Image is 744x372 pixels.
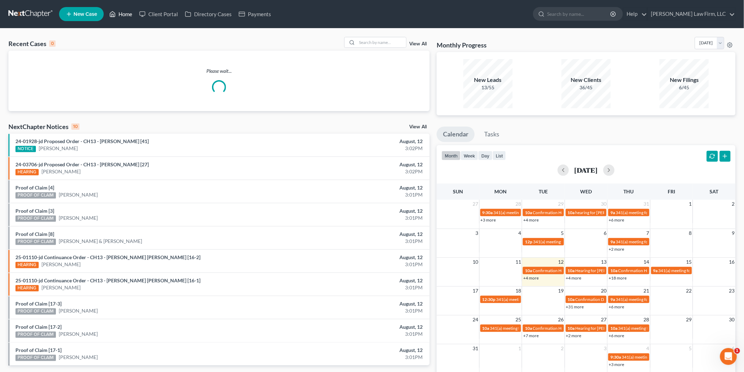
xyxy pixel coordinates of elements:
span: 341(a) meeting for [PERSON_NAME] [622,354,690,360]
span: 4 [518,229,522,237]
span: 12:30p [482,297,496,302]
span: 30 [729,315,736,324]
span: 10a [525,268,532,273]
span: Confirmation Hearing for [PERSON_NAME] & [PERSON_NAME] [533,326,650,331]
span: 20 [600,287,607,295]
span: 7 [646,229,650,237]
div: Recent Cases [8,39,56,48]
span: 9:30a [610,354,621,360]
span: 12p [525,239,532,244]
span: hearing for [PERSON_NAME] [576,210,630,215]
span: 15 [686,258,693,266]
span: 27 [600,315,607,324]
span: 1 [518,344,522,353]
a: +4 more [566,275,582,281]
a: [PERSON_NAME] [59,307,98,314]
a: Proof of Claim [17-1] [15,347,62,353]
span: Fri [668,188,675,194]
div: 3:01PM [291,307,423,314]
span: 10a [610,268,617,273]
a: +4 more [523,217,539,223]
a: [PERSON_NAME] [41,284,81,291]
span: Hearing for [PERSON_NAME] [576,268,630,273]
h3: Monthly Progress [437,41,487,49]
a: +3 more [609,362,624,367]
div: 3:01PM [291,238,423,245]
div: 3:02PM [291,145,423,152]
a: +6 more [609,304,624,309]
a: [PERSON_NAME] [59,331,98,338]
span: 10a [568,268,575,273]
input: Search by name... [357,37,406,47]
span: 2 [560,344,565,353]
span: 16 [729,258,736,266]
span: 9a [610,297,615,302]
span: 10 [472,258,479,266]
div: NextChapter Notices [8,122,79,131]
span: 341(a) meeting for [PERSON_NAME] [659,268,726,273]
div: PROOF OF CLAIM [15,192,56,199]
a: Proof of Claim [4] [15,185,54,191]
span: 25 [515,315,522,324]
a: Directory Cases [181,8,235,20]
span: 28 [643,315,650,324]
span: 11 [515,258,522,266]
a: Proof of Claim [3] [15,208,54,214]
a: Help [623,8,647,20]
a: +31 more [566,304,584,309]
a: 24-01928-jd Proposed Order - CH13 - [PERSON_NAME] [41] [15,138,149,144]
a: 25-01110-jd Continuance Order - CH13 - [PERSON_NAME] [PERSON_NAME] [16-2] [15,254,200,260]
div: PROOF OF CLAIM [15,308,56,315]
button: week [461,151,478,160]
h2: [DATE] [575,166,598,174]
a: +6 more [609,217,624,223]
span: 22 [686,287,693,295]
span: 10a [568,297,575,302]
div: 3:01PM [291,191,423,198]
div: HEARING [15,285,39,291]
span: 24 [472,315,479,324]
span: 3 [603,344,607,353]
div: 6/45 [660,84,709,91]
div: August, 12 [291,323,423,331]
span: Confirmation Hearing for [PERSON_NAME] & [PERSON_NAME] [533,268,650,273]
div: HEARING [15,169,39,175]
span: 8 [688,229,693,237]
div: August, 12 [291,161,423,168]
a: View All [409,41,427,46]
a: Client Portal [136,8,181,20]
div: 3:01PM [291,214,423,222]
span: 10a [482,326,489,331]
span: 19 [558,287,565,295]
a: [PERSON_NAME] [41,261,81,268]
div: August, 12 [291,207,423,214]
span: 6 [731,344,736,353]
div: 3:02PM [291,168,423,175]
div: August, 12 [291,138,423,145]
span: Confirmation Hearing for [PERSON_NAME] [533,210,613,215]
div: 3:01PM [291,284,423,291]
span: 26 [558,315,565,324]
span: 9a [653,268,658,273]
span: 9:30a [482,210,493,215]
a: +2 more [566,333,582,338]
button: list [493,151,506,160]
span: Hearing for [PERSON_NAME] [576,326,630,331]
span: 10a [568,326,575,331]
span: 1 [735,348,740,354]
span: 6 [603,229,607,237]
a: Proof of Claim [17-3] [15,301,62,307]
button: day [478,151,493,160]
a: 24-03706-jd Proposed Order - CH13 - [PERSON_NAME] [27] [15,161,149,167]
div: 13/55 [463,84,513,91]
div: PROOF OF CLAIM [15,239,56,245]
div: August, 12 [291,347,423,354]
a: [PERSON_NAME] & [PERSON_NAME] [59,238,142,245]
span: Thu [624,188,634,194]
div: New Leads [463,76,513,84]
span: 9a [610,239,615,244]
span: 341(a) meeting for [616,210,650,215]
span: 21 [643,287,650,295]
button: month [442,151,461,160]
p: Please wait... [8,68,430,75]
